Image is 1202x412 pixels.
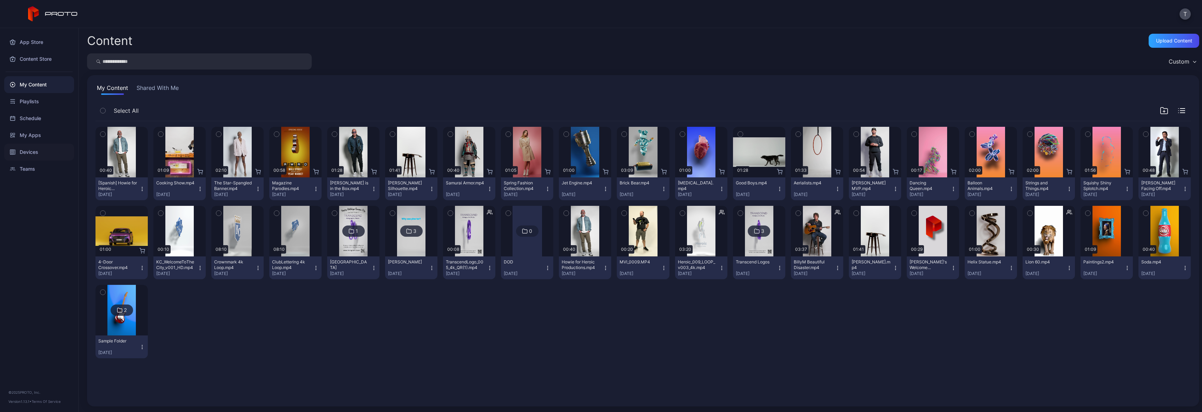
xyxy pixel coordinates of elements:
div: Strings and Things.mp4 [1025,180,1064,191]
div: Custom [1169,58,1189,65]
div: [DATE] [678,192,719,197]
div: Upload Content [1156,38,1192,44]
div: 1 [356,228,358,234]
button: [PERSON_NAME] Facing Off.mp4[DATE] [1138,177,1191,200]
a: Schedule [4,110,74,127]
div: [DATE] [156,192,197,197]
button: Dancing Queen.mp4[DATE] [907,177,959,200]
button: Shared With Me [135,84,180,95]
div: DOD [504,259,542,265]
button: [PERSON_NAME] Silhouette.mp4[DATE] [385,177,437,200]
div: My Content [4,76,74,93]
button: Spring Fashion Collection.mp4[DATE] [501,177,553,200]
div: BillyM Silhouette.mp4 [852,259,890,270]
div: [DATE] [272,271,313,276]
a: App Store [4,34,74,51]
div: 0 [529,228,532,234]
div: [DATE] [620,271,661,276]
div: 3 [761,228,764,234]
div: [DATE] [620,192,661,197]
div: Spring Fashion Collection.mp4 [504,180,542,191]
div: [DATE] [156,271,197,276]
div: [DATE] [1141,271,1182,276]
div: [DATE] [1141,192,1182,197]
div: [DATE] [330,192,371,197]
button: Upload Content [1149,34,1199,48]
button: Soda.mp4[DATE] [1138,256,1191,279]
div: [DATE] [330,271,371,276]
button: Howie for Heroic Productions.mp4[DATE] [559,256,611,279]
a: Teams [4,161,74,177]
button: Squishy Shiny Splotch.mp4[DATE] [1081,177,1133,200]
button: Brick Bear.mp4[DATE] [617,177,669,200]
button: Sample Folder[DATE] [95,335,148,358]
button: Heroic_009_LOOP_v003_4k.mp4[DATE] [675,256,727,279]
div: Magazine Parodies.mp4 [272,180,311,191]
div: TranscendLogo_005_4k_QR(1).mp4 [446,259,484,270]
span: Version 1.13.1 • [8,399,32,404]
button: [Spanish] Howie for Heroic Productions.mp4[DATE] [95,177,148,200]
div: [DATE] [562,192,603,197]
div: [DATE] [1083,192,1124,197]
button: [GEOGRAPHIC_DATA][DATE] [327,256,379,279]
div: Content Store [4,51,74,67]
button: [PERSON_NAME][DATE] [385,256,437,279]
div: David's Welcome Video.mp4 [910,259,948,270]
div: [DATE] [388,271,429,276]
div: 3 [413,228,416,234]
div: [DATE] [736,192,777,197]
button: Samurai Armor.mp4[DATE] [443,177,495,200]
div: Jet Engine.mp4 [562,180,600,186]
button: Jet Engine.mp4[DATE] [559,177,611,200]
div: KC Royals [388,259,427,265]
div: Transcend Logos [736,259,774,265]
button: [PERSON_NAME].mp4[DATE] [849,256,901,279]
div: [DATE] [1025,192,1066,197]
div: KC_WelcomeToTheCity_v001_HD.mp4 [156,259,195,270]
div: [DATE] [214,192,255,197]
a: Playlists [4,93,74,110]
div: [DATE] [562,271,603,276]
button: T [1180,8,1191,20]
a: Devices [4,144,74,161]
div: The Star-Spangled Banner.mp4 [214,180,253,191]
button: The Star-Spangled Banner.mp4[DATE] [211,177,264,200]
div: [DATE] [504,271,545,276]
div: Aerialists.mp4 [794,180,832,186]
div: [DATE] [98,192,139,197]
button: Paintings2.mp4[DATE] [1081,256,1133,279]
div: Heroic_009_LOOP_v003_4k.mp4 [678,259,716,270]
button: MVI_0009.MP4[DATE] [617,256,669,279]
button: 4-Door Crossover.mp4[DATE] [95,256,148,279]
div: [DATE] [446,192,487,197]
div: [DATE] [446,271,487,276]
div: Albert Pujols MVP.mp4 [852,180,890,191]
button: Magazine Parodies.mp4[DATE] [269,177,322,200]
button: Aerialists.mp4[DATE] [791,177,843,200]
a: My Apps [4,127,74,144]
div: Balloon Animals.mp4 [967,180,1006,191]
div: [DATE] [1025,271,1066,276]
button: Transcend Logos[DATE] [733,256,785,279]
div: [DATE] [98,350,139,355]
button: Strings and Things.mp4[DATE] [1023,177,1075,200]
div: Dancing Queen.mp4 [910,180,948,191]
div: [DATE] [504,192,545,197]
div: [DATE] [910,192,951,197]
button: Cooking Show.mp4[DATE] [153,177,206,200]
div: [DATE] [678,271,719,276]
div: Content [87,35,132,47]
button: KC_WelcomeToTheCity_v001_HD.mp4[DATE] [153,256,206,279]
div: MVI_0009.MP4 [620,259,658,265]
div: [DATE] [736,271,777,276]
button: [MEDICAL_DATA].mp4[DATE] [675,177,727,200]
div: [DATE] [967,271,1009,276]
div: [DATE] [272,192,313,197]
button: BillyM Beautiful Disaster.mp4[DATE] [791,256,843,279]
button: [PERSON_NAME]'s Welcome Video.mp4[DATE] [907,256,959,279]
div: Soda.mp4 [1141,259,1180,265]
